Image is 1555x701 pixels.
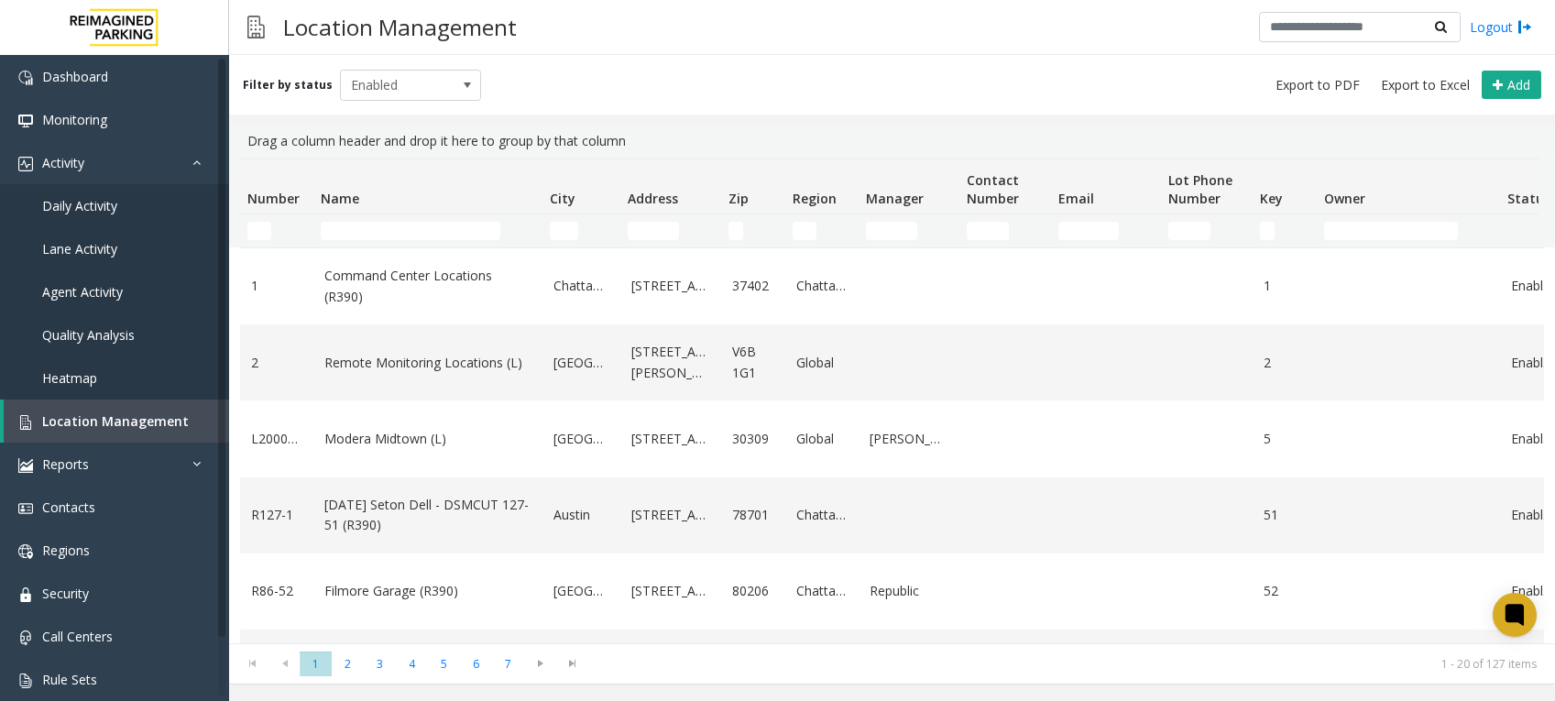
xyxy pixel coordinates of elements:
[866,190,924,207] span: Manager
[42,671,97,688] span: Rule Sets
[42,412,189,430] span: Location Management
[247,222,271,240] input: Number Filter
[959,214,1051,247] td: Contact Number Filter
[1276,76,1360,94] span: Export to PDF
[18,674,33,688] img: 'icon'
[1260,222,1275,240] input: Key Filter
[229,159,1555,643] div: Data table
[1253,214,1317,247] td: Key Filter
[1264,581,1306,601] a: 52
[1264,429,1306,449] a: 5
[528,656,553,671] span: Go to the next page
[631,429,710,449] a: [STREET_ADDRESS]
[251,581,302,601] a: R86-52
[18,501,33,516] img: 'icon'
[796,353,848,373] a: Global
[1324,190,1365,207] span: Owner
[1374,72,1477,98] button: Export to Excel
[42,111,107,128] span: Monitoring
[1507,76,1530,93] span: Add
[341,71,453,100] span: Enabled
[631,342,710,383] a: [STREET_ADDRESS][PERSON_NAME]
[324,581,531,601] a: Filmore Garage (R390)
[1470,17,1532,37] a: Logout
[556,652,588,677] span: Go to the last page
[428,652,460,676] span: Page 5
[324,353,531,373] a: Remote Monitoring Locations (L)
[1051,214,1161,247] td: Email Filter
[1058,190,1094,207] span: Email
[732,429,774,449] a: 30309
[251,353,302,373] a: 2
[732,581,774,601] a: 80206
[542,214,620,247] td: City Filter
[42,498,95,516] span: Contacts
[396,652,428,676] span: Page 4
[492,652,524,676] span: Page 7
[524,652,556,677] span: Go to the next page
[247,190,300,207] span: Number
[631,581,710,601] a: [STREET_ADDRESS]
[247,5,265,49] img: pageIcon
[550,222,578,240] input: City Filter
[967,222,1009,240] input: Contact Number Filter
[796,505,848,525] a: Chattanooga
[628,190,678,207] span: Address
[870,581,948,601] a: Republic
[631,276,710,296] a: [STREET_ADDRESS]
[18,415,33,430] img: 'icon'
[42,585,89,602] span: Security
[324,495,531,536] a: [DATE] Seton Dell - DSMCUT 127-51 (R390)
[859,214,959,247] td: Manager Filter
[553,353,609,373] a: [GEOGRAPHIC_DATA]
[1511,276,1553,296] a: Enabled
[251,505,302,525] a: R127-1
[1511,429,1553,449] a: Enabled
[553,276,609,296] a: Chattanooga
[18,587,33,602] img: 'icon'
[1161,214,1253,247] td: Lot Phone Number Filter
[728,222,743,240] input: Zip Filter
[1381,76,1470,94] span: Export to Excel
[553,429,609,449] a: [GEOGRAPHIC_DATA]
[620,214,721,247] td: Address Filter
[321,190,359,207] span: Name
[300,652,332,676] span: Page 1
[1168,222,1210,240] input: Lot Phone Number Filter
[1511,505,1553,525] a: Enabled
[42,628,113,645] span: Call Centers
[243,77,333,93] label: Filter by status
[553,505,609,525] a: Austin
[1168,171,1232,207] span: Lot Phone Number
[313,214,542,247] td: Name Filter
[42,369,97,387] span: Heatmap
[321,222,500,240] input: Name Filter
[1517,17,1532,37] img: logout
[332,652,364,676] span: Page 2
[599,656,1537,672] kendo-pager-info: 1 - 20 of 127 items
[324,266,531,307] a: Command Center Locations (R390)
[18,630,33,645] img: 'icon'
[42,542,90,559] span: Regions
[18,71,33,85] img: 'icon'
[42,455,89,473] span: Reports
[793,190,837,207] span: Region
[560,656,585,671] span: Go to the last page
[785,214,859,247] td: Region Filter
[42,197,117,214] span: Daily Activity
[796,276,848,296] a: Chattanooga
[251,276,302,296] a: 1
[251,429,302,449] a: L20000500
[18,157,33,171] img: 'icon'
[1268,72,1367,98] button: Export to PDF
[42,240,117,257] span: Lane Activity
[796,581,848,601] a: Chattanooga
[42,283,123,301] span: Agent Activity
[732,505,774,525] a: 78701
[870,429,948,449] a: [PERSON_NAME]
[42,68,108,85] span: Dashboard
[4,400,229,443] a: Location Management
[274,5,526,49] h3: Location Management
[796,429,848,449] a: Global
[628,222,679,240] input: Address Filter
